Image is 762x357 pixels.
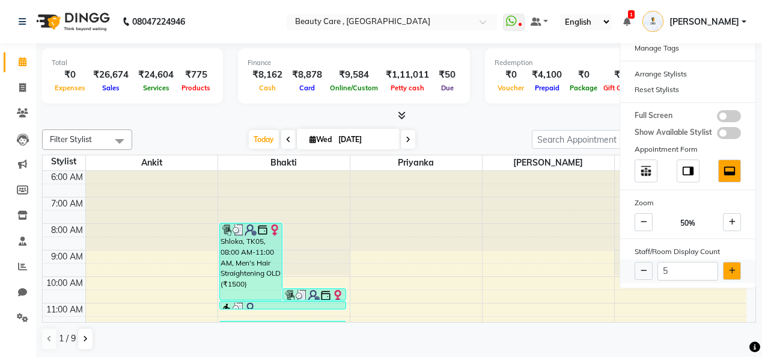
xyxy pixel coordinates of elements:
[495,84,527,92] span: Voucher
[567,68,600,82] div: ₹0
[350,155,482,170] span: Priyanka
[248,58,460,68] div: Finance
[642,11,663,32] img: Rupal
[483,155,614,170] span: [PERSON_NAME]
[52,58,213,68] div: Total
[44,277,85,290] div: 10:00 AM
[438,84,457,92] span: Due
[681,164,695,178] img: dock_right.svg
[532,130,637,149] input: Search Appointment
[620,82,755,98] div: Reset Stylists
[178,68,213,82] div: ₹775
[256,84,279,92] span: Cash
[59,332,76,345] span: 1 / 9
[287,68,327,82] div: ₹8,878
[43,155,85,168] div: Stylist
[49,197,85,210] div: 7:00 AM
[49,224,85,237] div: 8:00 AM
[49,250,85,263] div: 9:00 AM
[86,155,218,170] span: Ankit
[639,164,653,178] img: table_move_above.svg
[306,135,335,144] span: Wed
[296,84,318,92] span: Card
[495,58,665,68] div: Redemption
[600,68,639,82] div: ₹0
[50,134,92,144] span: Filter Stylist
[140,84,172,92] span: Services
[220,223,282,300] div: Shloka, TK05, 08:00 AM-11:00 AM, Men's Hair Straightening OLD (₹1500)
[249,130,279,149] span: Today
[680,218,695,229] span: 50%
[628,10,635,19] span: 1
[615,155,747,170] span: Admin
[567,84,600,92] span: Package
[44,303,85,316] div: 11:00 AM
[635,110,672,122] span: Full Screen
[133,68,178,82] div: ₹24,604
[381,68,434,82] div: ₹1,11,011
[52,84,88,92] span: Expenses
[31,5,113,39] img: logo
[283,289,346,300] div: Shloka, TK06, 10:30 AM-11:00 AM, Hair spa wow (₹2500)
[620,244,755,259] div: Staff/Room Display Count
[635,127,712,139] span: Show Available Stylist
[99,84,123,92] span: Sales
[495,68,527,82] div: ₹0
[527,68,567,82] div: ₹4,100
[248,68,287,82] div: ₹8,162
[669,16,739,28] span: [PERSON_NAME]
[335,131,395,149] input: 2025-09-03
[620,40,755,56] div: Manage Tags
[620,195,755,211] div: Zoom
[620,141,755,157] div: Appointment Form
[600,84,639,92] span: Gift Cards
[723,164,736,178] img: dock_bottom.svg
[220,302,346,309] div: [PERSON_NAME], TK02, 11:00 AM-12:00 PM, [DEMOGRAPHIC_DATA] Hair Cut test
[88,68,133,82] div: ₹26,674
[620,66,755,82] div: Arrange Stylists
[327,68,381,82] div: ₹9,584
[623,16,630,27] a: 1
[49,171,85,184] div: 6:00 AM
[327,84,381,92] span: Online/Custom
[132,5,185,39] b: 08047224946
[434,68,460,82] div: ₹50
[52,68,88,82] div: ₹0
[532,84,562,92] span: Prepaid
[178,84,213,92] span: Products
[388,84,427,92] span: Petty cash
[220,321,346,329] div: [PERSON_NAME], TK02, 11:00 AM-12:00 PM, [DEMOGRAPHIC_DATA] Hair Cut test
[218,155,350,170] span: Bhakti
